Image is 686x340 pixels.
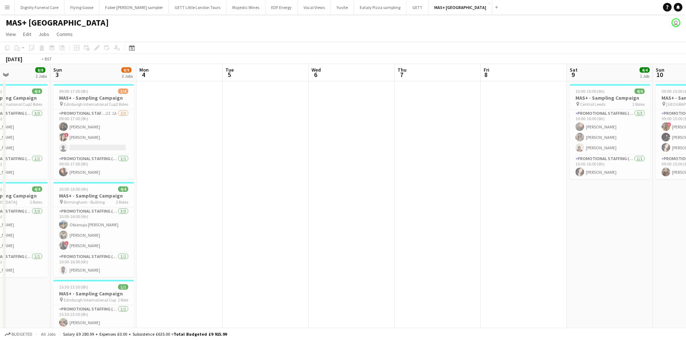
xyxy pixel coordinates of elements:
button: Budgeted [4,330,33,338]
span: Comms [57,31,73,37]
button: Majestic Wines [227,0,265,14]
span: Budgeted [12,332,32,337]
button: Flying Goose [64,0,99,14]
button: Faber [PERSON_NAME] sampler [99,0,169,14]
span: All jobs [40,331,57,337]
button: Dignity Funeral Care [15,0,64,14]
span: Total Budgeted £9 915.99 [174,331,227,337]
button: Vocal Views [298,0,331,14]
button: MAS+ [GEOGRAPHIC_DATA] [429,0,492,14]
span: View [6,31,16,37]
button: EDF Energy [265,0,298,14]
span: Edit [23,31,31,37]
button: GETT Little London Tours [169,0,227,14]
app-user-avatar: Dorian Payne [672,18,680,27]
div: BST [45,56,52,62]
div: Salary £9 280.99 + Expenses £0.00 + Subsistence £635.00 = [63,331,227,337]
h1: MAS+ [GEOGRAPHIC_DATA] [6,17,109,28]
a: Jobs [36,30,52,39]
a: View [3,30,19,39]
div: [DATE] [6,55,22,63]
a: Comms [54,30,76,39]
button: Eataly Pizza sampling [354,0,407,14]
a: Edit [20,30,34,39]
button: Yuvite [331,0,354,14]
span: Jobs [39,31,49,37]
button: GETT [407,0,429,14]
